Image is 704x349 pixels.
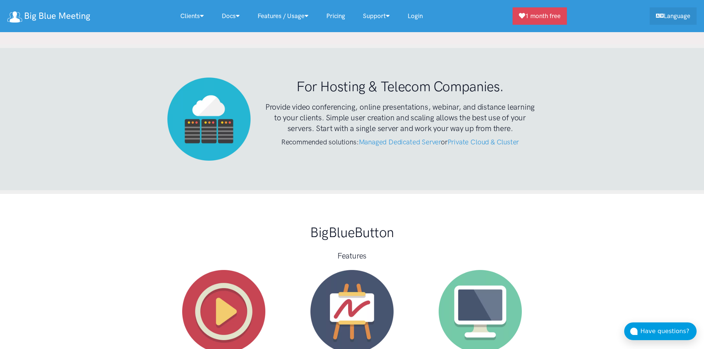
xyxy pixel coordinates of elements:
[624,322,697,340] button: Have questions?
[359,138,441,146] a: Managed Dedicated Server
[213,8,249,24] a: Docs
[513,7,567,25] a: 1 month free
[249,8,317,24] a: Features / Usage
[7,8,90,24] a: Big Blue Meeting
[231,223,473,241] h1: BigBlueButton
[448,138,519,146] a: Private Cloud & Cluster
[263,137,537,147] h4: Recommended solutions: or
[7,11,22,23] img: logo
[650,7,697,25] a: Language
[263,78,537,95] h1: For Hosting & Telecom Companies.
[640,326,697,336] div: Have questions?
[399,8,432,24] a: Login
[167,250,537,261] h3: Features
[354,8,399,24] a: Support
[263,102,537,134] h3: Provide video conferencing, online presentations, webinar, and distance learning to your clients....
[171,8,213,24] a: Clients
[317,8,354,24] a: Pricing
